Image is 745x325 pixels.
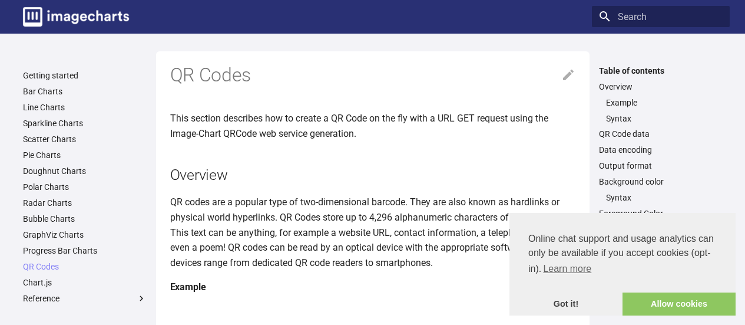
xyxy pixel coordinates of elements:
[599,176,723,187] a: Background color
[599,129,723,139] a: QR Code data
[606,113,723,124] a: Syntax
[23,70,147,81] a: Getting started
[623,293,736,316] a: allow cookies
[599,97,723,124] nav: Overview
[606,192,723,203] a: Syntax
[23,198,147,208] a: Radar Charts
[23,134,147,145] a: Scatter Charts
[528,232,717,278] span: Online chat support and usage analytics can only be available if you accept cookies (opt-in).
[23,309,147,320] label: Guides
[599,81,723,92] a: Overview
[23,214,147,224] a: Bubble Charts
[599,145,723,155] a: Data encoding
[23,182,147,192] a: Polar Charts
[170,165,575,185] h2: Overview
[599,160,723,171] a: Output format
[23,86,147,97] a: Bar Charts
[170,111,575,141] p: This section describes how to create a QR Code on the fly with a URL GET request using the Image-...
[23,293,147,304] label: Reference
[599,208,723,219] a: Foreground Color
[23,261,147,272] a: QR Codes
[23,150,147,160] a: Pie Charts
[599,192,723,203] nav: Background color
[23,7,129,27] img: logo
[170,63,575,88] h1: QR Codes
[23,245,147,256] a: Progress Bar Charts
[606,97,723,108] a: Example
[23,229,147,240] a: GraphViz Charts
[18,2,134,31] a: Image-Charts documentation
[23,102,147,113] a: Line Charts
[23,166,147,176] a: Doughnut Charts
[170,195,575,270] p: QR codes are a popular type of two-dimensional barcode. They are also known as hardlinks or physi...
[509,213,736,316] div: cookieconsent
[170,280,575,295] h4: Example
[23,277,147,288] a: Chart.js
[509,293,623,316] a: dismiss cookie message
[541,260,593,278] a: learn more about cookies
[592,65,730,251] nav: Table of contents
[23,118,147,129] a: Sparkline Charts
[592,6,730,27] input: Search
[592,65,730,76] label: Table of contents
